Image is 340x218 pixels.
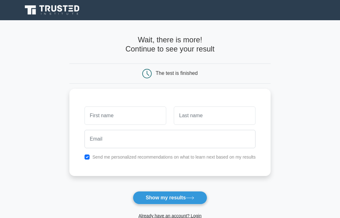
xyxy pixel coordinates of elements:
input: Last name [174,106,255,125]
h4: Wait, there is more! Continue to see your result [69,35,271,53]
button: Show my results [133,191,207,204]
div: The test is finished [156,70,198,76]
input: Email [85,130,256,148]
input: First name [85,106,166,125]
label: Send me personalized recommendations on what to learn next based on my results [92,154,256,160]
